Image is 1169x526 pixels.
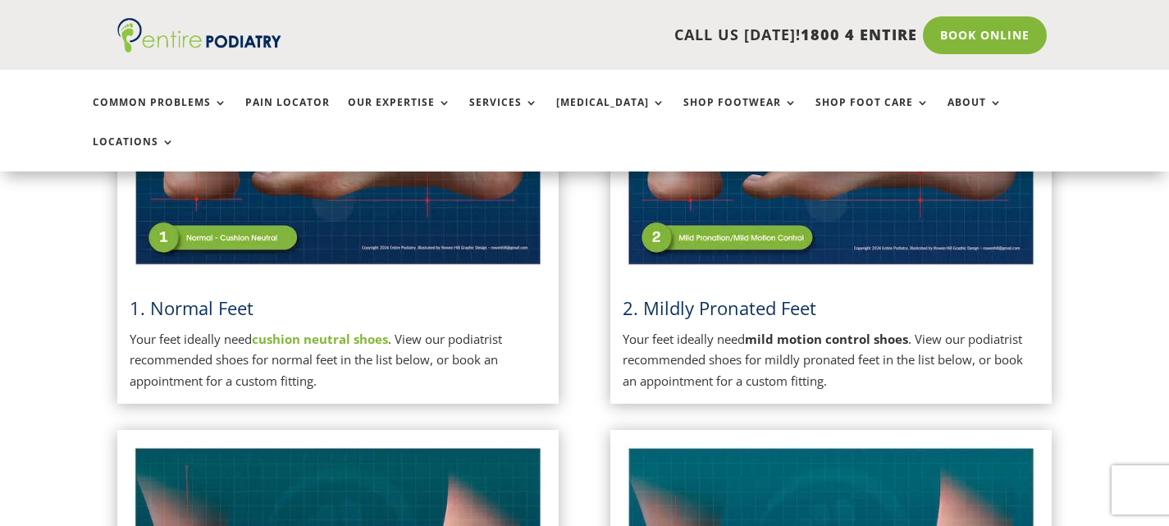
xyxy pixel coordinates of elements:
p: CALL US [DATE]! [331,25,917,46]
a: Our Expertise [348,97,451,132]
a: Common Problems [93,97,227,132]
a: Entire Podiatry [117,39,281,56]
img: logo (1) [117,18,281,53]
a: Book Online [923,16,1047,54]
strong: mild motion control shoes [745,331,908,347]
a: Shop Footwear [683,97,797,132]
p: Your feet ideally need . View our podiatrist recommended shoes for mildly pronated feet in the li... [623,329,1040,392]
p: Your feet ideally need . View our podiatrist recommended shoes for normal feet in the list below,... [130,329,547,392]
a: 1. Normal Feet [130,295,253,320]
a: Pain Locator [245,97,330,132]
a: cushion neutral shoes [252,331,388,347]
span: 1800 4 ENTIRE [801,25,917,44]
a: Shop Foot Care [815,97,929,132]
a: [MEDICAL_DATA] [556,97,665,132]
span: 2. Mildly Pronated Feet [623,295,816,320]
a: About [948,97,1002,132]
a: Locations [93,136,175,172]
a: Services [469,97,538,132]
